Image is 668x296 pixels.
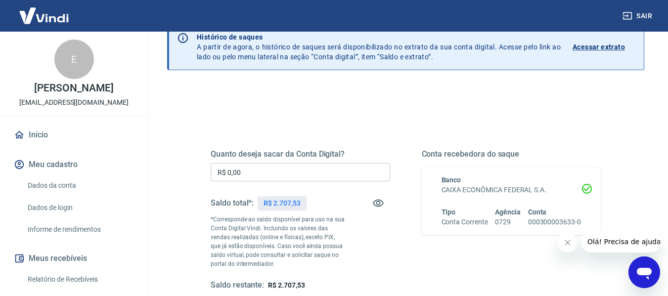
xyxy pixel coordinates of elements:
[495,217,521,227] h6: 0729
[197,32,561,62] p: A partir de agora, o histórico de saques será disponibilizado no extrato da sua conta digital. Ac...
[6,7,83,15] span: Olá! Precisa de ajuda?
[12,154,136,175] button: Meu cadastro
[24,198,136,218] a: Dados de login
[19,97,129,108] p: [EMAIL_ADDRESS][DOMAIN_NAME]
[442,217,488,227] h6: Conta Corrente
[12,0,76,31] img: Vindi
[528,208,547,216] span: Conta
[621,7,656,25] button: Sair
[211,149,390,159] h5: Quanto deseja sacar da Conta Digital?
[573,32,636,62] a: Acessar extrato
[12,248,136,269] button: Meus recebíveis
[581,231,660,253] iframe: Mensagem da empresa
[268,281,305,289] span: R$ 2.707,53
[573,42,625,52] p: Acessar extrato
[211,215,345,268] p: *Corresponde ao saldo disponível para uso na sua Conta Digital Vindi. Incluindo os valores das ve...
[422,149,601,159] h5: Conta recebedora do saque
[211,198,254,208] h5: Saldo total*:
[54,40,94,79] div: E
[528,217,581,227] h6: 000300003633-0
[628,256,660,288] iframe: Botão para abrir a janela de mensagens
[24,219,136,240] a: Informe de rendimentos
[495,208,521,216] span: Agência
[34,83,113,93] p: [PERSON_NAME]
[264,198,300,209] p: R$ 2.707,53
[24,269,136,290] a: Relatório de Recebíveis
[211,280,264,291] h5: Saldo restante:
[24,175,136,196] a: Dados da conta
[442,208,456,216] span: Tipo
[558,233,578,253] iframe: Fechar mensagem
[442,185,581,195] h6: CAIXA ECONÔMICA FEDERAL S.A.
[442,176,461,184] span: Banco
[12,124,136,146] a: Início
[197,32,561,42] p: Histórico de saques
